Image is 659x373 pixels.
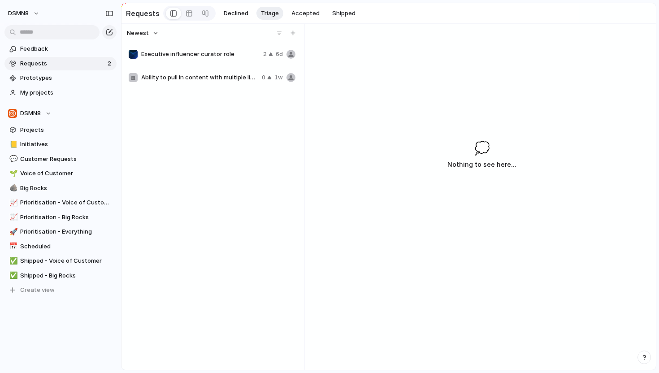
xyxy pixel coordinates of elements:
[256,7,283,20] button: Triage
[20,256,113,265] span: Shipped - Voice of Customer
[4,225,117,239] a: 🚀Prioritisation - Everything
[4,42,117,56] a: Feedback
[8,155,17,164] button: 💬
[8,242,17,251] button: 📅
[9,227,16,237] div: 🚀
[474,139,490,157] span: 💭
[8,198,17,207] button: 📈
[9,169,16,179] div: 🌱
[4,167,117,180] a: 🌱Voice of Customer
[20,59,105,68] span: Requests
[4,71,117,85] a: Prototypes
[141,50,260,59] span: Executive influencer curator role
[287,7,324,20] button: Accepted
[20,213,113,222] span: Prioritisation - Big Rocks
[20,155,113,164] span: Customer Requests
[4,152,117,166] a: 💬Customer Requests
[9,212,16,222] div: 📈
[8,9,29,18] span: DSMN8
[4,283,117,297] button: Create view
[4,6,44,21] button: DSMN8
[9,198,16,208] div: 📈
[20,88,113,97] span: My projects
[8,184,17,193] button: 🪨
[4,182,117,195] a: 🪨Big Rocks
[20,242,113,251] span: Scheduled
[276,50,283,59] span: 6d
[126,27,160,39] button: Newest
[4,123,117,137] a: Projects
[4,269,117,282] a: ✅Shipped - Big Rocks
[20,271,113,280] span: Shipped - Big Rocks
[8,213,17,222] button: 📈
[262,73,265,82] span: 0
[20,169,113,178] span: Voice of Customer
[8,169,17,178] button: 🌱
[9,256,16,266] div: ✅
[8,227,17,236] button: 🚀
[9,241,16,252] div: 📅
[4,254,117,268] a: ✅Shipped - Voice of Customer
[9,270,16,281] div: ✅
[20,184,113,193] span: Big Rocks
[8,271,17,280] button: ✅
[20,140,113,149] span: Initiatives
[9,183,16,193] div: 🪨
[328,7,360,20] button: Shipped
[20,286,55,295] span: Create view
[20,44,113,53] span: Feedback
[274,73,283,82] span: 1w
[4,240,117,253] a: 📅Scheduled
[20,74,113,82] span: Prototypes
[127,29,149,38] span: Newest
[20,227,113,236] span: Prioritisation - Everything
[261,9,279,18] span: Triage
[9,139,16,150] div: 📒
[4,211,117,224] a: 📈Prioritisation - Big Rocks
[332,9,356,18] span: Shipped
[20,198,113,207] span: Prioritisation - Voice of Customer
[447,159,516,170] h3: Nothing to see here...
[20,109,41,118] span: DSMN8
[126,8,160,19] h2: Requests
[4,138,117,151] a: 📒Initiatives
[263,50,267,59] span: 2
[8,140,17,149] button: 📒
[4,196,117,209] a: 📈Prioritisation - Voice of Customer
[108,59,113,68] span: 2
[8,256,17,265] button: ✅
[141,73,258,82] span: Ability to pull in content with multiple links on LinkedIn
[20,126,113,134] span: Projects
[219,7,253,20] button: Declined
[9,154,16,164] div: 💬
[291,9,320,18] span: Accepted
[4,107,117,120] button: DSMN8
[224,9,248,18] span: Declined
[4,57,117,70] a: Requests2
[4,86,117,100] a: My projects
